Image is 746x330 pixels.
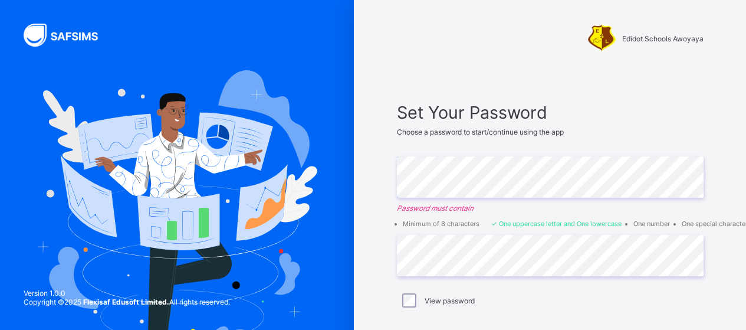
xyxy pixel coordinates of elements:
[24,298,230,306] span: Copyright © 2025 All rights reserved.
[24,289,230,298] span: Version 1.0.0
[587,24,616,53] img: Edidot Schools Awoyaya
[397,102,704,123] span: Set Your Password
[622,34,704,43] span: Edidot Schools Awoyaya
[633,220,670,228] li: One number
[397,204,704,213] em: Password must contain
[83,298,169,306] strong: Flexisaf Edusoft Limited.
[24,24,112,47] img: SAFSIMS Logo
[491,220,622,228] li: One uppercase letter and One lowercase
[397,128,564,136] span: Choose a password to start/continue using the app
[425,296,475,305] label: View password
[403,220,479,228] li: Minimum of 8 characters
